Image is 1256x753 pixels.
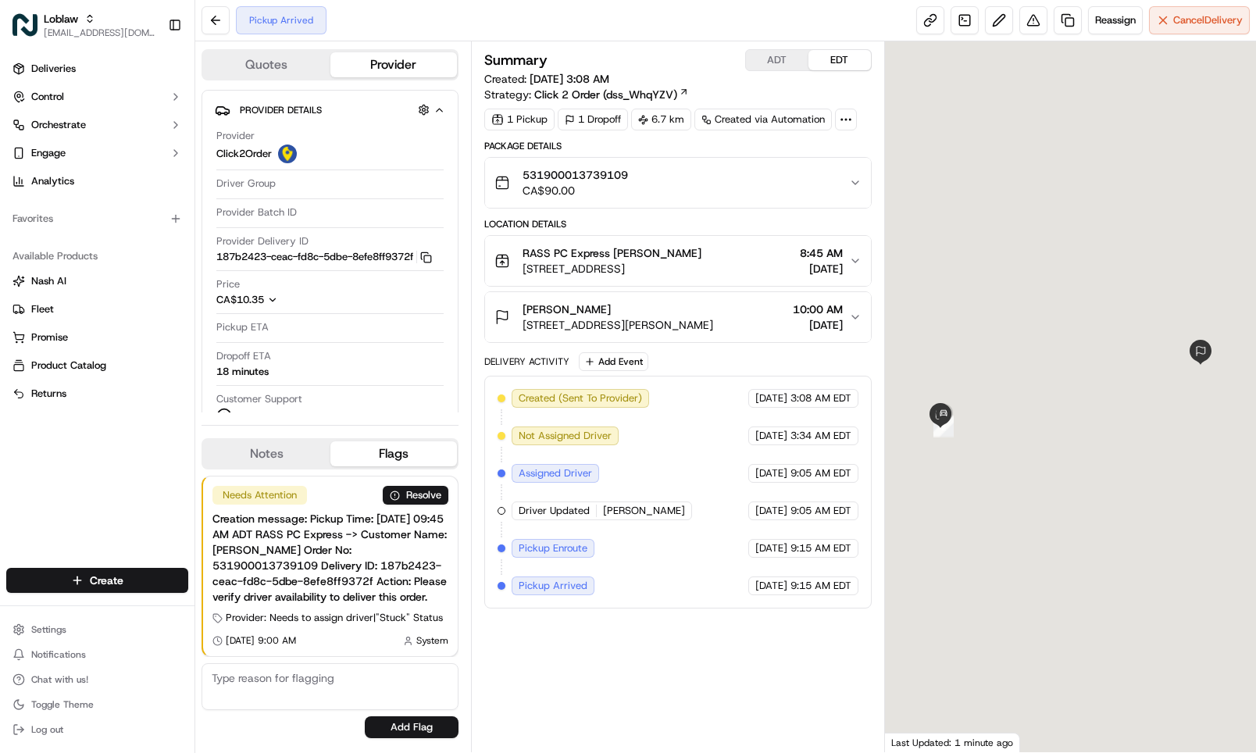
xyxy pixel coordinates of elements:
span: Provider Batch ID [216,205,297,219]
span: Provider: Needs to assign driver | "Stuck" Status [226,611,443,625]
span: [DATE] [755,391,787,405]
span: [DATE] [755,429,787,443]
button: Add Event [579,352,648,371]
div: Favorites [6,206,188,231]
span: 3:34 AM EDT [790,429,851,443]
span: Control [31,90,64,104]
div: Location Details [484,218,872,230]
a: Fleet [12,302,182,316]
span: Fleet [31,302,54,316]
span: 9:15 AM EDT [790,541,851,555]
span: Nash AI [31,274,66,288]
a: Product Catalog [12,359,182,373]
span: Created: [484,71,609,87]
button: [EMAIL_ADDRESS][DOMAIN_NAME] [44,27,155,39]
span: Engage [31,146,66,160]
span: Created (Sent To Provider) [519,391,642,405]
span: 9:15 AM EDT [790,579,851,593]
span: Driver Group [216,177,276,191]
div: 1 Dropoff [558,109,628,130]
div: Creation message: Pickup Time: [DATE] 09:45 AM ADT RASS PC Express -> Customer Name: [PERSON_NAME... [212,511,448,605]
button: Resolve [383,486,448,505]
button: LoblawLoblaw[EMAIL_ADDRESS][DOMAIN_NAME] [6,6,162,44]
button: Log out [6,719,188,741]
span: Not Assigned Driver [519,429,612,443]
a: Click 2 Order (dss_WhqYZV) [534,87,689,102]
span: Orchestrate [31,118,86,132]
div: Delivery Activity [484,355,569,368]
span: [STREET_ADDRESS][PERSON_NAME] [523,317,713,333]
span: 10:00 AM [793,302,843,317]
button: Promise [6,325,188,350]
span: Pickup Enroute [519,541,587,555]
span: Deliveries [31,62,76,76]
a: Returns [12,387,182,401]
span: Chat with us! [31,673,88,686]
span: Settings [31,623,66,636]
div: Strategy: [484,87,689,102]
button: CancelDelivery [1149,6,1250,34]
button: 187b2423-ceac-fd8c-5dbe-8efe8ff9372f [216,250,432,264]
div: 1 Pickup [484,109,555,130]
span: Pickup ETA [216,320,269,334]
a: Promise [12,330,182,344]
button: Fleet [6,297,188,322]
span: Notifications [31,648,86,661]
div: 6.7 km [631,109,691,130]
button: Notes [203,441,330,466]
h3: Summary [484,53,548,67]
button: Loblaw [44,11,78,27]
span: 9:05 AM EDT [790,504,851,518]
span: 531900013739109 [523,167,628,183]
span: [PERSON_NAME] [603,504,685,518]
a: Deliveries [6,56,188,81]
div: Available Products [6,244,188,269]
div: Needs Attention [212,486,307,505]
span: [DATE] [755,579,787,593]
a: Nash AI [12,274,182,288]
span: Log out [31,723,63,736]
span: Click 2 Order (dss_WhqYZV) [534,87,677,102]
span: [DATE] [755,466,787,480]
img: profile_click2order_cartwheel.png [278,145,297,163]
span: Toggle Theme [31,698,94,711]
span: Provider Details [240,104,322,116]
span: Provider [216,129,255,143]
button: CA$10.35 [216,293,354,307]
span: Pickup Arrived [519,579,587,593]
span: 3:08 AM EDT [790,391,851,405]
span: CA$10.35 [216,293,264,306]
span: 8:45 AM [800,245,843,261]
button: Create [6,568,188,593]
button: Control [6,84,188,109]
a: Created via Automation [694,109,832,130]
img: Loblaw [12,12,37,37]
button: Reassign [1088,6,1143,34]
button: Settings [6,619,188,641]
button: Orchestrate [6,112,188,137]
span: Returns [31,387,66,401]
span: Product Catalog [31,359,106,373]
button: Quotes [203,52,330,77]
button: Toggle Theme [6,694,188,716]
span: Promise [31,330,68,344]
span: Customer Support [216,392,302,406]
button: Engage [6,141,188,166]
button: Add Flag [365,716,459,738]
div: 18 minutes [216,365,269,379]
div: Last Updated: 1 minute ago [885,733,1020,752]
span: 9:05 AM EDT [790,466,851,480]
button: 531900013739109CA$90.00 [485,158,871,208]
button: Returns [6,381,188,406]
button: Nash AI [6,269,188,294]
span: [PERSON_NAME] [523,302,611,317]
span: [DATE] 3:08 AM [530,72,609,86]
button: EDT [808,50,871,70]
button: Provider Details [215,97,445,123]
button: Product Catalog [6,353,188,378]
span: [DATE] 9:00 AM [226,634,296,647]
span: RASS PC Express [PERSON_NAME] [523,245,701,261]
a: Analytics [6,169,188,194]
